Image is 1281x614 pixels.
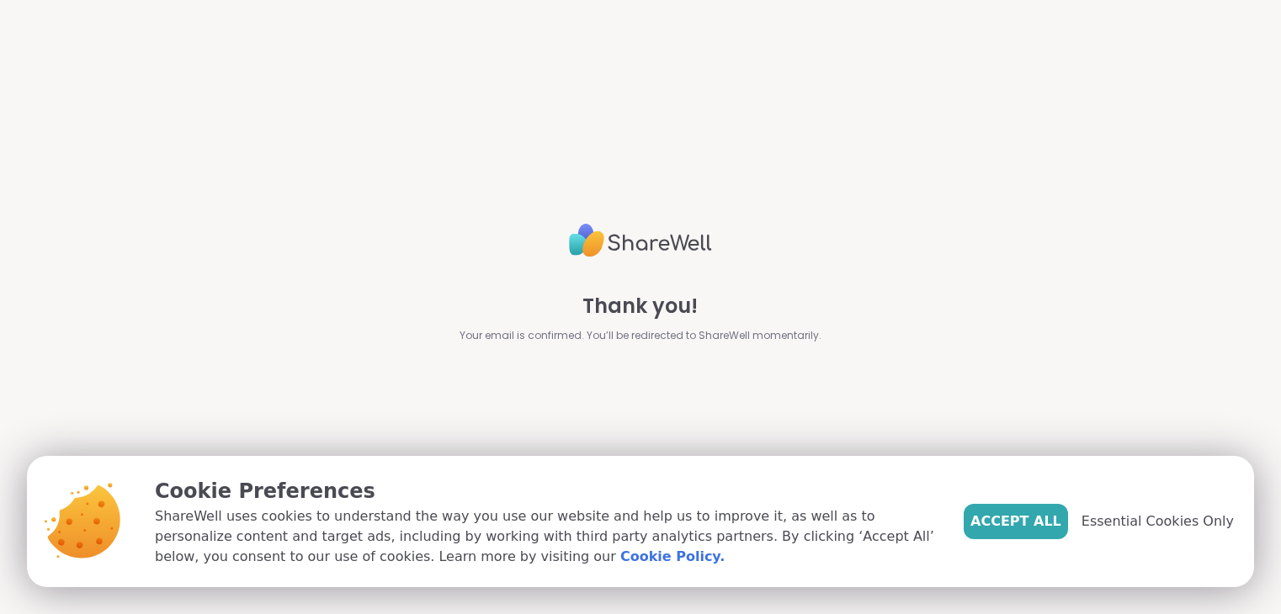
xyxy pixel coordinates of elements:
[582,291,698,321] span: Thank you!
[155,476,937,506] p: Cookie Preferences
[964,504,1068,539] button: Accept All
[460,328,821,343] span: Your email is confirmed. You’ll be redirected to ShareWell momentarily.
[569,217,712,265] img: ShareWell Logo
[1082,511,1234,532] span: Essential Cookies Only
[970,511,1061,532] span: Accept All
[155,506,937,567] p: ShareWell uses cookies to understand the way you use our website and help us to improve it, as we...
[620,547,725,567] a: Cookie Policy.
